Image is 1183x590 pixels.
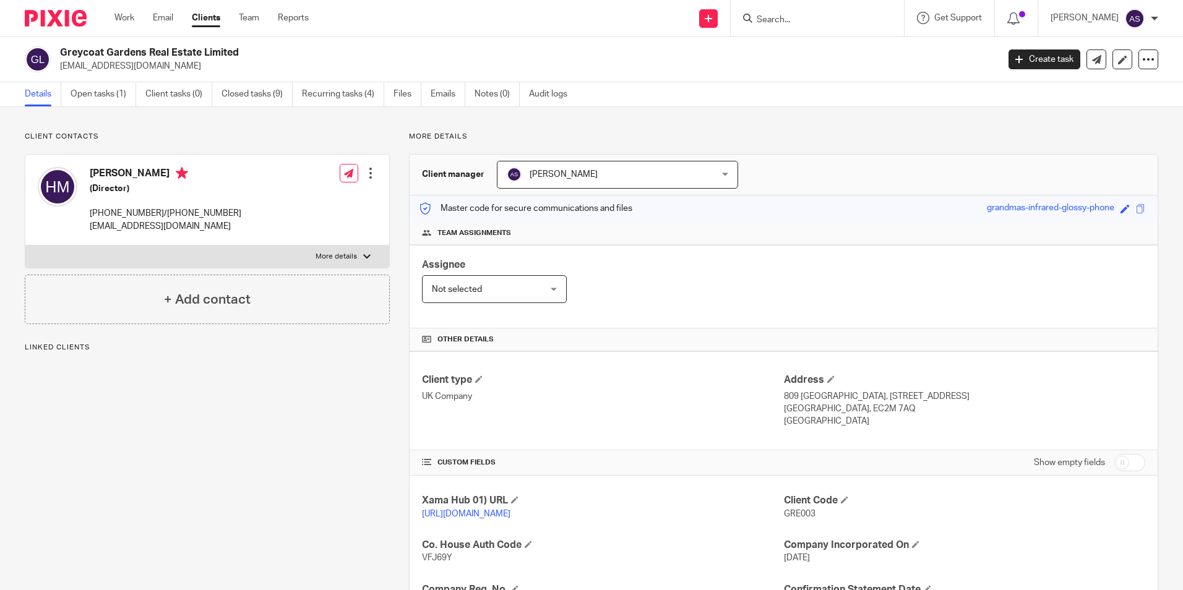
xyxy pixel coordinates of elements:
a: Create task [1009,49,1080,69]
span: VFJ69Y [422,554,452,562]
span: Assignee [422,260,465,270]
h5: (Director) [90,182,241,195]
h4: [PERSON_NAME] [90,167,241,182]
p: Client contacts [25,132,390,142]
h4: Company Incorporated On [784,539,1145,552]
span: Team assignments [437,228,511,238]
i: Primary [176,167,188,179]
a: Team [239,12,259,24]
span: Get Support [934,14,982,22]
p: [PHONE_NUMBER]/[PHONE_NUMBER] [90,207,241,220]
input: Search [755,15,867,26]
h4: Client Code [784,494,1145,507]
span: [PERSON_NAME] [530,170,598,179]
a: Open tasks (1) [71,82,136,106]
a: Work [114,12,134,24]
span: GRE003 [784,510,815,518]
a: Clients [192,12,220,24]
a: Audit logs [529,82,577,106]
img: svg%3E [38,167,77,207]
p: [EMAIL_ADDRESS][DOMAIN_NAME] [90,220,241,233]
p: 809 [GEOGRAPHIC_DATA], [STREET_ADDRESS] [784,390,1145,403]
a: Files [394,82,421,106]
p: Linked clients [25,343,390,353]
img: svg%3E [507,167,522,182]
p: [GEOGRAPHIC_DATA] [784,415,1145,427]
h4: Xama Hub 01) URL [422,494,783,507]
h3: Client manager [422,168,484,181]
p: [EMAIL_ADDRESS][DOMAIN_NAME] [60,60,990,72]
h2: Greycoat Gardens Real Estate Limited [60,46,804,59]
div: grandmas-infrared-glossy-phone [987,202,1114,216]
span: Other details [437,335,494,344]
a: Reports [278,12,309,24]
img: svg%3E [1125,9,1145,28]
span: [DATE] [784,554,810,562]
p: More details [409,132,1158,142]
p: UK Company [422,390,783,403]
a: Recurring tasks (4) [302,82,384,106]
h4: Client type [422,374,783,387]
a: Emails [431,82,465,106]
p: [GEOGRAPHIC_DATA], EC2M 7AQ [784,403,1145,415]
img: svg%3E [25,46,51,72]
a: Notes (0) [475,82,520,106]
h4: Co. House Auth Code [422,539,783,552]
a: Details [25,82,61,106]
h4: + Add contact [164,290,251,309]
p: More details [316,252,357,262]
img: Pixie [25,10,87,27]
p: [PERSON_NAME] [1051,12,1119,24]
a: Client tasks (0) [145,82,212,106]
a: Email [153,12,173,24]
p: Master code for secure communications and files [419,202,632,215]
label: Show empty fields [1034,456,1105,469]
h4: Address [784,374,1145,387]
h4: CUSTOM FIELDS [422,458,783,468]
a: [URL][DOMAIN_NAME] [422,510,510,518]
a: Closed tasks (9) [222,82,293,106]
span: Not selected [432,285,482,294]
